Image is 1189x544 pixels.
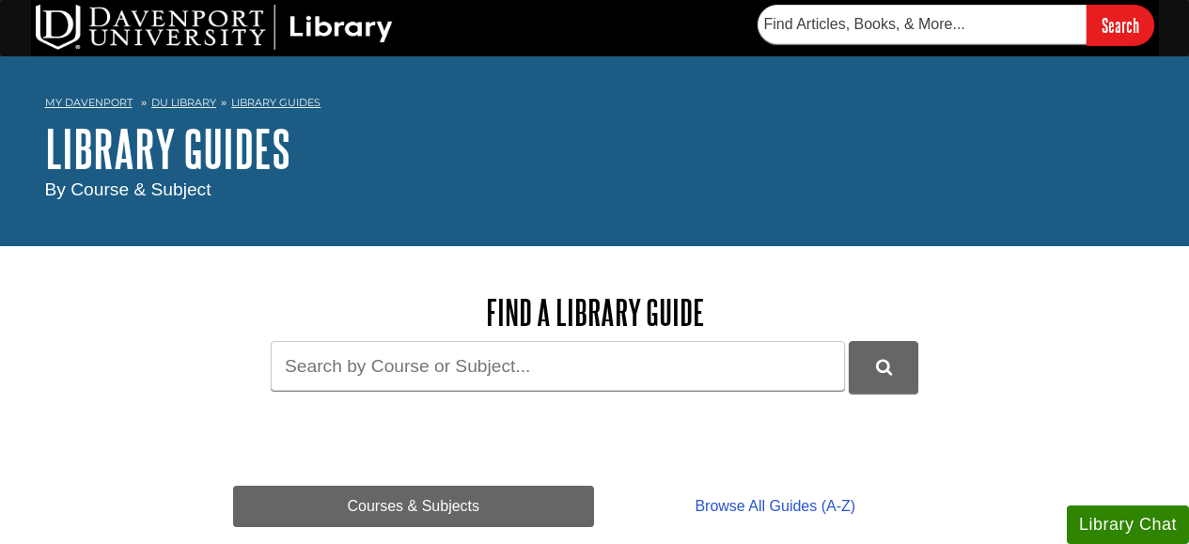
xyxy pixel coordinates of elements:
div: By Course & Subject [45,177,1145,204]
h2: Find a Library Guide [233,293,957,332]
h1: Library Guides [45,120,1145,177]
form: Searches DU Library's articles, books, and more [758,5,1154,45]
a: My Davenport [45,95,133,111]
a: Library Guides [231,96,321,109]
img: DU Library [36,5,393,50]
input: Search [1087,5,1154,45]
a: Courses & Subjects [233,486,595,527]
i: Search Library Guides [876,359,892,376]
button: Library Chat [1067,505,1189,544]
a: DU Library [151,96,216,109]
a: Browse All Guides (A-Z) [594,486,956,527]
input: Find Articles, Books, & More... [758,5,1087,44]
input: Search by Course or Subject... [271,341,845,391]
nav: breadcrumb [45,90,1145,120]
